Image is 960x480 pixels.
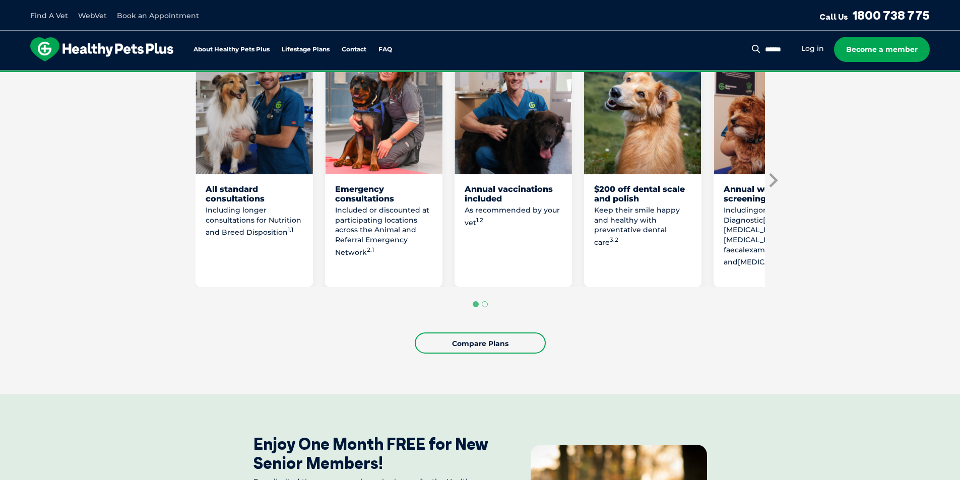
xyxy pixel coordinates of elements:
[196,48,313,287] li: 1 of 8
[253,434,490,473] div: Enjoy One Month FREE for New Senior Members!
[30,11,68,20] a: Find A Vet
[610,236,618,243] sup: 3.2
[724,225,786,234] span: [MEDICAL_DATA]
[724,245,745,254] span: faecal
[30,37,173,61] img: hpp-logo
[342,46,366,53] a: Contact
[455,48,572,287] li: 3 of 8
[465,184,562,203] div: Annual vaccinations included
[292,71,668,80] span: Proactive, preventative wellness program designed to keep your pet healthier and happier for longer
[724,235,786,244] span: [MEDICAL_DATA]
[594,184,691,203] div: $200 off dental scale and polish
[282,46,330,53] a: Lifestage Plans
[194,46,270,53] a: About Healthy Pets Plus
[765,173,780,188] button: Next slide
[724,184,821,203] div: Annual wellness screenings
[584,48,701,287] li: 4 of 8
[335,205,432,257] p: Included or discounted at participating locations across the Animal and Referral Emergency Network
[750,44,762,54] button: Search
[78,11,107,20] a: WebVet
[206,205,303,237] p: Including longer consultations for Nutrition and Breed Disposition
[834,37,930,62] a: Become a member
[335,184,432,203] div: Emergency consultations
[206,184,303,203] div: All standard consultations
[288,226,293,233] sup: 1.1
[325,48,442,287] li: 2 of 8
[745,245,765,254] span: exam
[714,48,831,287] li: 5 of 8
[117,11,199,20] a: Book an Appointment
[476,217,483,224] sup: 1.2
[724,205,803,225] span: one each of: Diagnostic
[473,301,479,307] button: Go to page 1
[465,205,562,228] p: As recommended by your vet
[415,332,546,354] a: Compare Plans
[482,301,488,307] button: Go to page 2
[738,257,800,266] span: [MEDICAL_DATA]
[724,205,758,215] span: Including
[801,44,824,53] a: Log in
[367,246,374,253] sup: 2.1
[819,12,848,22] span: Call Us
[763,216,825,225] span: [MEDICAL_DATA]
[724,257,738,266] span: and
[594,205,691,247] p: Keep their smile happy and healthy with preventative dental care
[819,8,930,23] a: Call Us1800 738 775
[196,300,765,309] ul: Select a slide to show
[378,46,392,53] a: FAQ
